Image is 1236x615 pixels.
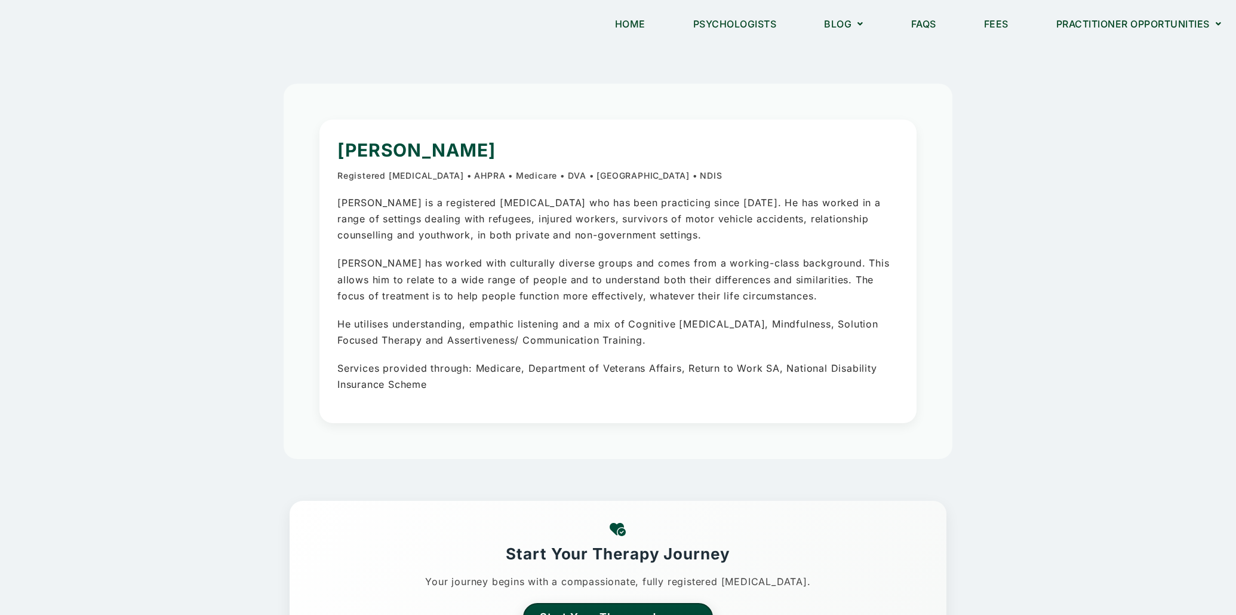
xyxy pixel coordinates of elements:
p: He utilises understanding, empathic listening and a mix of Cognitive [MEDICAL_DATA], Mindfulness,... [337,316,899,348]
h3: Start Your Therapy Journey [302,543,934,565]
a: Fees [969,10,1023,38]
section: About Homer [284,84,952,459]
a: Psychologists [678,10,792,38]
a: Home [600,10,660,38]
p: Your journey begins with a compassionate, fully registered [MEDICAL_DATA]. [302,572,934,591]
p: [PERSON_NAME] has worked with culturally diverse groups and comes from a working-class background... [337,255,899,304]
p: Services provided through: Medicare, Department of Veterans Affairs, Return to Work SA, National ... [337,360,899,393]
a: Blog [809,10,878,38]
a: FAQs [896,10,951,38]
p: Registered [MEDICAL_DATA] • AHPRA • Medicare • DVA • [GEOGRAPHIC_DATA] • NDIS [337,169,899,183]
h1: [PERSON_NAME] [337,137,899,163]
p: [PERSON_NAME] is a registered [MEDICAL_DATA] who has been practicing since [DATE]. He has worked ... [337,195,899,244]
